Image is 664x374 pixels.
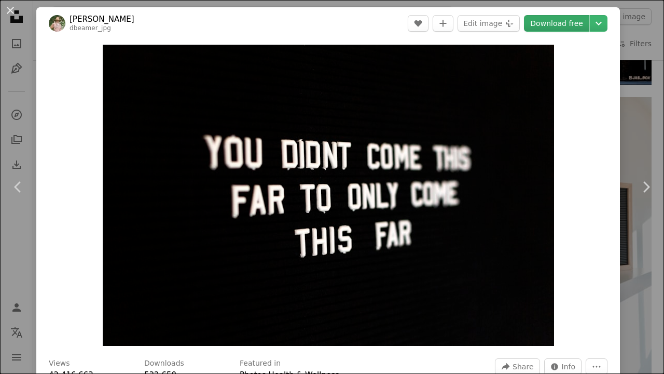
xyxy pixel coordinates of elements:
[70,24,111,32] a: dbeamer_jpg
[103,45,554,346] button: Zoom in on this image
[49,15,65,32] img: Go to Drew Beamer's profile
[103,45,554,346] img: you didnt come this far to only come this far lighted text
[70,14,134,24] a: [PERSON_NAME]
[524,15,589,32] a: Download free
[628,137,664,237] a: Next
[433,15,453,32] button: Add to Collection
[49,358,70,369] h3: Views
[590,15,607,32] button: Choose download size
[458,15,520,32] button: Edit image
[144,358,184,369] h3: Downloads
[408,15,428,32] button: Like
[240,358,281,369] h3: Featured in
